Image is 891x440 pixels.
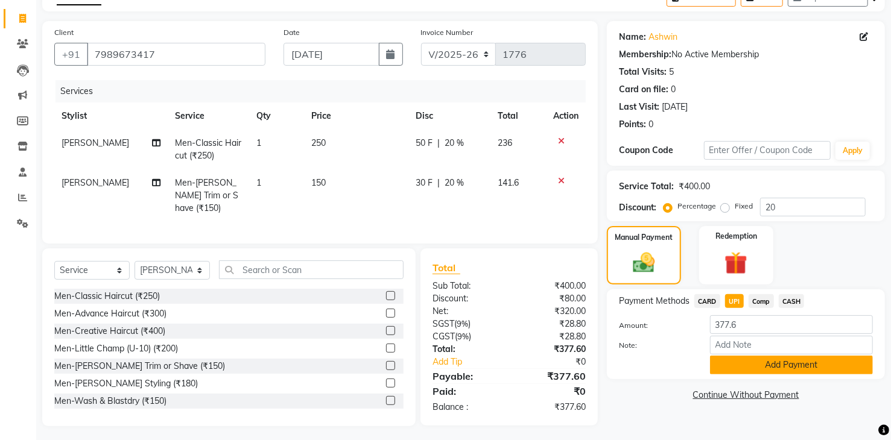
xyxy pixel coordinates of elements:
[509,369,595,383] div: ₹377.60
[546,102,586,130] th: Action
[704,141,831,160] input: Enter Offer / Coupon Code
[619,144,703,157] div: Coupon Code
[219,260,404,279] input: Search or Scan
[423,369,509,383] div: Payable:
[433,318,454,329] span: SGST
[311,177,326,188] span: 150
[284,27,300,38] label: Date
[423,305,509,318] div: Net:
[509,280,595,292] div: ₹400.00
[749,294,774,308] span: Comp
[423,401,509,413] div: Balance :
[408,102,490,130] th: Disc
[54,43,88,66] button: +91
[257,137,262,148] span: 1
[416,177,433,189] span: 30 F
[694,294,720,308] span: CARD
[610,320,700,331] label: Amount:
[457,319,468,328] span: 9%
[54,342,178,355] div: Men-Little Champ (U-10) (₹200)
[62,177,129,188] span: [PERSON_NAME]
[423,384,509,398] div: Paid:
[498,137,512,148] span: 236
[509,384,595,398] div: ₹0
[619,83,668,96] div: Card on file:
[311,137,326,148] span: 250
[498,177,519,188] span: 141.6
[710,315,873,334] input: Amount
[175,177,238,213] span: Men-[PERSON_NAME] Trim or Shave (₹150)
[779,294,805,308] span: CASH
[54,325,165,338] div: Men-Creative Haircut (₹400)
[87,43,265,66] input: Search by Name/Mobile/Email/Code
[509,401,595,413] div: ₹377.60
[615,232,673,243] label: Manual Payment
[717,249,755,277] img: _gift.svg
[55,80,595,102] div: Services
[423,343,509,356] div: Total:
[457,332,469,341] span: 9%
[257,177,262,188] span: 1
[619,31,646,43] div: Name:
[710,356,873,374] button: Add Payment
[54,290,160,303] div: Men-Classic Haircut (₹250)
[304,102,408,130] th: Price
[509,318,595,330] div: ₹28.80
[423,318,509,330] div: ( )
[725,294,744,308] span: UPI
[619,48,671,61] div: Membership:
[509,305,595,318] div: ₹320.00
[250,102,304,130] th: Qty
[710,336,873,354] input: Add Note
[662,101,688,113] div: [DATE]
[433,262,460,274] span: Total
[54,377,198,390] div: Men-[PERSON_NAME] Styling (₹180)
[421,27,474,38] label: Invoice Number
[619,180,674,193] div: Service Total:
[619,101,659,113] div: Last Visit:
[619,48,873,61] div: No Active Membership
[437,137,440,149] span: |
[619,201,656,214] div: Discount:
[54,307,166,320] div: Men-Advance Haircut (₹300)
[679,180,710,193] div: ₹400.00
[445,177,464,189] span: 20 %
[735,201,753,212] label: Fixed
[610,340,700,351] label: Note:
[619,295,690,307] span: Payment Methods
[626,250,662,275] img: _cash.svg
[423,330,509,343] div: ( )
[648,31,677,43] a: Ashwin
[677,201,716,212] label: Percentage
[175,137,241,161] span: Men-Classic Haircut (₹250)
[524,356,595,368] div: ₹0
[509,343,595,356] div: ₹377.60
[619,66,667,78] div: Total Visits:
[671,83,676,96] div: 0
[490,102,546,130] th: Total
[669,66,674,78] div: 5
[423,356,524,368] a: Add Tip
[836,142,870,160] button: Apply
[437,177,440,189] span: |
[648,118,653,131] div: 0
[168,102,250,130] th: Service
[715,231,757,242] label: Redemption
[619,118,646,131] div: Points:
[509,292,595,305] div: ₹80.00
[423,292,509,305] div: Discount:
[54,395,166,407] div: Men-Wash & Blastdry (₹150)
[445,137,464,149] span: 20 %
[509,330,595,343] div: ₹28.80
[609,389,883,401] a: Continue Without Payment
[433,331,455,342] span: CGST
[416,137,433,149] span: 50 F
[423,280,509,292] div: Sub Total:
[54,27,74,38] label: Client
[54,360,225,372] div: Men-[PERSON_NAME] Trim or Shave (₹150)
[54,102,168,130] th: Stylist
[62,137,129,148] span: [PERSON_NAME]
